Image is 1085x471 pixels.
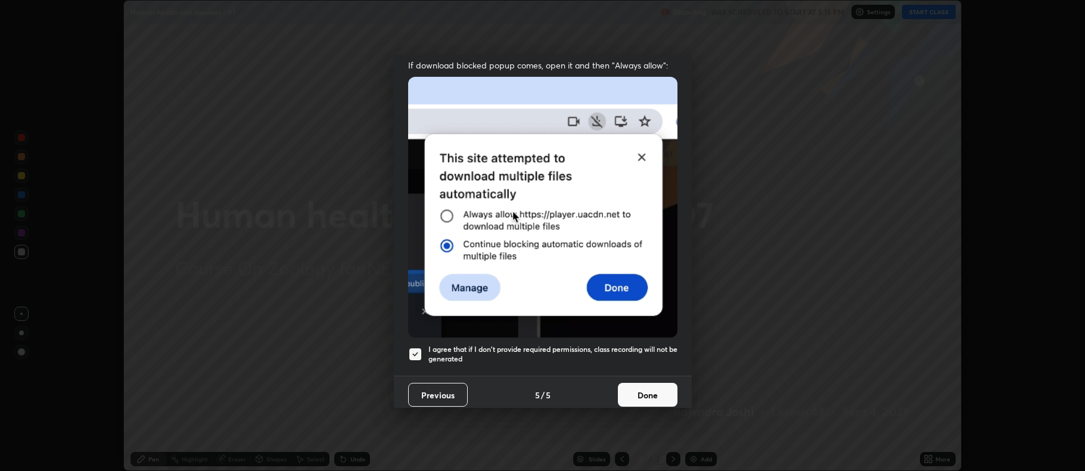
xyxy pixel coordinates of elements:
h4: 5 [546,389,551,401]
h4: 5 [535,389,540,401]
img: downloads-permission-blocked.gif [408,77,677,337]
span: If download blocked popup comes, open it and then "Always allow": [408,60,677,71]
button: Previous [408,383,468,407]
h5: I agree that if I don't provide required permissions, class recording will not be generated [428,345,677,363]
button: Done [618,383,677,407]
h4: / [541,389,545,401]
